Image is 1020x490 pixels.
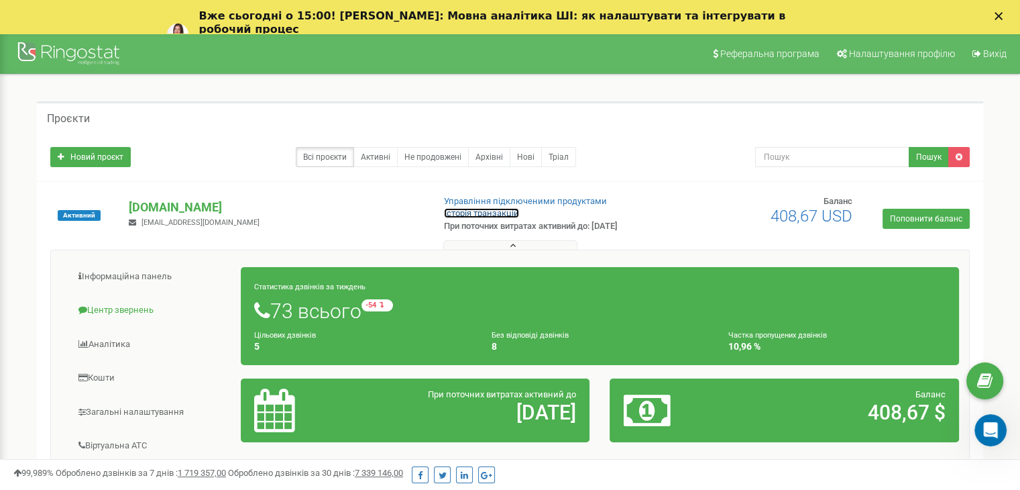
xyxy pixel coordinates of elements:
a: Налаштування профілю [828,34,962,74]
span: При поточних витратах активний до [428,389,576,399]
a: Управління підключеними продуктами [444,196,607,206]
span: Оброблено дзвінків за 30 днів : [228,468,403,478]
h2: 408,67 $ [738,401,946,424]
h4: 5 [254,342,471,352]
a: Реферальна програма [704,34,826,74]
span: Баланс [915,389,946,399]
h5: Проєкти [47,113,90,125]
a: Всі проєкти [296,147,354,167]
img: Profile image for Yuliia [167,23,188,45]
a: Загальні налаштування [61,396,241,429]
span: 99,989% [13,468,54,478]
span: 408,67 USD [771,207,852,226]
a: Архівні [468,147,510,167]
a: Не продовжені [397,147,469,167]
span: Налаштування профілю [849,48,955,59]
h2: [DATE] [368,401,576,424]
small: Без відповіді дзвінків [492,331,569,340]
small: -54 [361,299,393,311]
small: Частка пропущених дзвінків [728,331,827,340]
b: Вже сьогодні о 15:00! [PERSON_NAME]: Мовна аналітика ШІ: як налаштувати та інтегрувати в робочий ... [199,9,786,36]
a: Аналiтика [61,328,241,361]
a: Тріал [541,147,576,167]
iframe: Intercom live chat [974,414,1007,446]
span: Активний [58,210,101,221]
span: [EMAIL_ADDRESS][DOMAIN_NAME] [141,218,260,227]
a: Вихід [964,34,1013,74]
u: 7 339 146,00 [355,468,403,478]
p: При поточних витратах активний до: [DATE] [444,220,659,233]
a: Нові [510,147,542,167]
a: Поповнити баланс [883,209,970,229]
a: Центр звернень [61,294,241,327]
input: Пошук [755,147,909,167]
span: Оброблено дзвінків за 7 днів : [56,468,226,478]
a: Віртуальна АТС [61,430,241,462]
a: Новий проєкт [50,147,131,167]
small: Статистика дзвінків за тиждень [254,283,365,291]
span: Баланс [824,196,852,206]
h4: 10,96 % [728,342,946,352]
a: Інформаційна панель [61,260,241,293]
a: Активні [353,147,398,167]
div: Закрыть [995,12,1008,20]
a: Кошти [61,362,241,395]
span: Вихід [983,48,1007,59]
u: 1 719 357,00 [178,468,226,478]
small: Цільових дзвінків [254,331,316,340]
p: [DOMAIN_NAME] [129,199,422,216]
button: Пошук [909,147,949,167]
span: Реферальна програма [720,48,819,59]
h1: 73 всього [254,299,946,322]
h4: 8 [492,342,709,352]
a: Історія транзакцій [444,208,519,218]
